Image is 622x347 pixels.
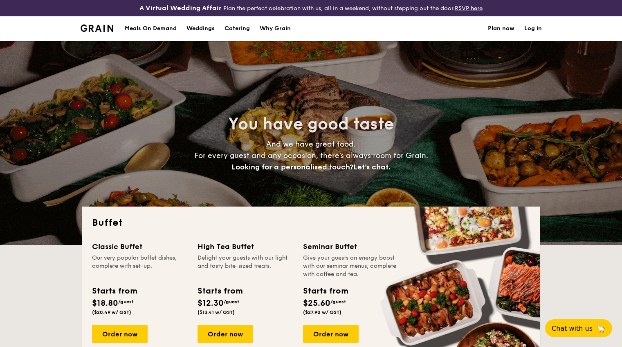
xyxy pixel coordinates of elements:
div: Order now [303,325,359,343]
span: /guest [330,299,346,305]
a: Catering [220,16,255,41]
span: /guest [224,299,239,305]
a: Meals On Demand [120,16,182,41]
span: $25.60 [303,298,330,308]
div: Seminar Buffet [303,241,399,252]
span: /guest [118,299,134,305]
span: Let's chat. [353,162,391,171]
div: Delight your guests with our light and tasty bite-sized treats. [198,254,293,278]
div: Starts from [198,285,242,297]
div: Plan the perfect celebration with us, all in a weekend, without stepping out the door. [104,3,519,13]
div: Classic Buffet [92,241,188,252]
div: Order now [198,325,253,343]
a: Logotype [81,24,114,32]
img: Grain [81,24,114,32]
span: ($13.41 w/ GST) [198,309,235,315]
h4: A Virtual Wedding Affair [139,3,222,13]
div: High Tea Buffet [198,241,293,252]
span: $18.80 [92,298,118,308]
div: Starts from [92,285,137,297]
a: Log in [524,16,542,41]
div: Why Grain [260,16,291,41]
span: $12.30 [198,298,224,308]
div: Order now [92,325,148,343]
span: ($27.90 w/ GST) [303,309,341,315]
div: Our very popular buffet dishes, complete with set-up. [92,254,188,278]
a: Weddings [182,16,220,41]
div: Weddings [186,16,215,41]
div: Starts from [303,285,348,297]
div: Give your guests an energy boost with our seminar menus, complete with coffee and tea. [303,254,399,278]
button: Chat with us🦙 [545,319,612,337]
span: ($20.49 w/ GST) [92,309,131,315]
div: Meals On Demand [125,16,177,41]
a: Why Grain [255,16,296,41]
span: Chat with us [552,325,593,332]
a: Plan now [488,16,514,41]
h2: Buffet [92,216,530,229]
h1: Catering [225,16,250,41]
a: RSVP here [455,5,483,12]
span: 🦙 [596,324,606,333]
